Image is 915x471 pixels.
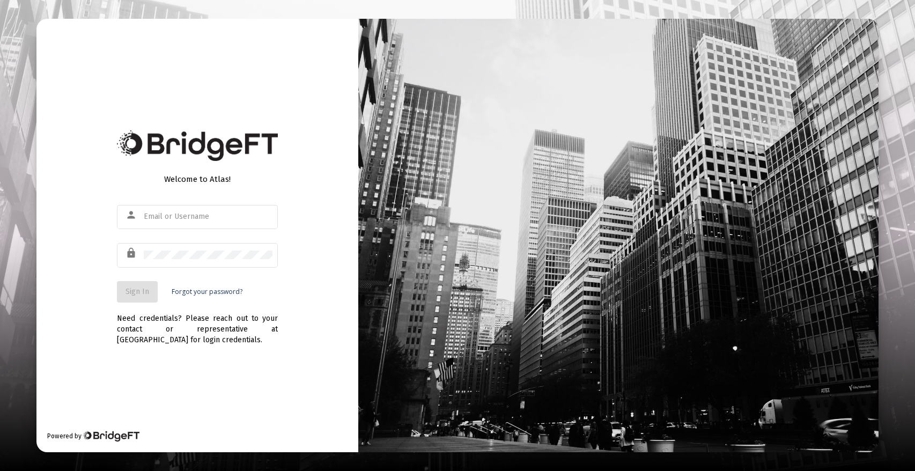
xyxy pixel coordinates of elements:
div: Welcome to Atlas! [117,174,278,185]
div: Need credentials? Please reach out to your contact or representative at [GEOGRAPHIC_DATA] for log... [117,303,278,345]
mat-icon: person [126,209,138,222]
input: Email or Username [144,212,272,221]
mat-icon: lock [126,247,138,260]
a: Forgot your password? [172,286,242,297]
img: Bridge Financial Technology Logo [83,431,139,441]
img: Bridge Financial Technology Logo [117,130,278,161]
button: Sign In [117,281,158,303]
span: Sign In [126,287,149,296]
div: Powered by [47,431,139,441]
